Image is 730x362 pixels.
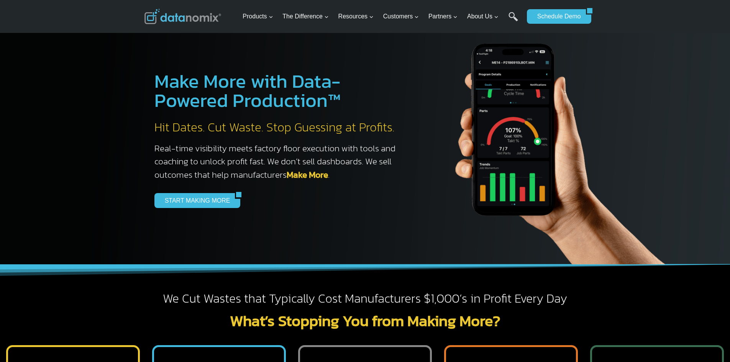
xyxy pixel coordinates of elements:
[154,120,404,136] h2: Hit Dates. Cut Waste. Stop Guessing at Profits.
[4,226,127,358] iframe: Popup CTA
[338,11,374,21] span: Resources
[527,9,586,24] a: Schedule Demo
[154,142,404,182] h3: Real-time visibility meets factory floor execution with tools and coaching to unlock profit fast....
[240,4,523,29] nav: Primary Navigation
[154,72,404,110] h1: Make More with Data-Powered Production™
[419,15,687,264] img: The Datanoix Mobile App available on Android and iOS Devices
[282,11,329,21] span: The Difference
[154,193,235,208] a: START MAKING MORE
[243,11,273,21] span: Products
[383,11,419,21] span: Customers
[467,11,499,21] span: About Us
[287,168,328,181] a: Make More
[509,12,518,29] a: Search
[144,313,586,328] h2: What’s Stopping You from Making More?
[428,11,458,21] span: Partners
[144,291,586,307] h2: We Cut Wastes that Typically Cost Manufacturers $1,000’s in Profit Every Day
[144,9,221,24] img: Datanomix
